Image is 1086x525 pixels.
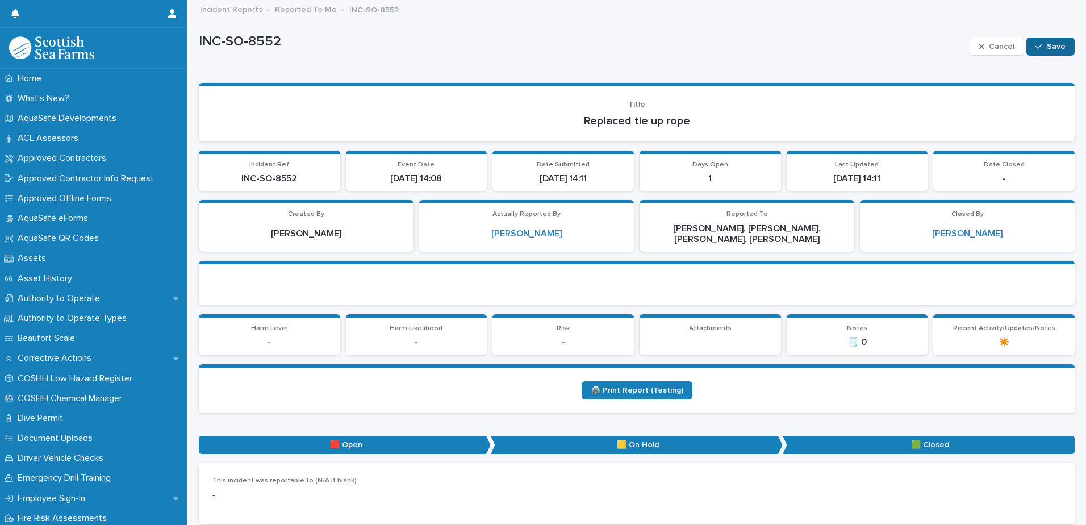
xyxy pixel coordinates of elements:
[212,490,486,502] p: -
[349,3,399,15] p: INC-SO-8552
[951,211,984,218] span: Closed By
[582,381,692,399] a: 🖨️ Print Report (Testing)
[646,173,774,184] p: 1
[499,337,627,348] p: -
[13,313,136,324] p: Authority to Operate Types
[557,325,570,332] span: Risk
[13,73,51,84] p: Home
[212,114,1061,128] p: Replaced tie up rope
[793,337,921,348] p: 🗒️ 0
[13,373,141,384] p: COSHH Low Hazard Register
[13,153,115,164] p: Approved Contractors
[13,453,112,464] p: Driver Vehicle Checks
[9,36,94,59] img: bPIBxiqnSb2ggTQWdOVV
[353,337,481,348] p: -
[13,493,94,504] p: Employee Sign-In
[13,273,81,284] p: Asset History
[212,477,357,484] span: This incident was reportable to (N/A if blank)
[932,228,1003,239] a: [PERSON_NAME]
[206,173,333,184] p: INC-SO-8552
[13,233,108,244] p: AquaSafe QR Codes
[953,325,1055,332] span: Recent Activity/Updates/Notes
[13,353,101,364] p: Corrective Actions
[591,386,683,394] span: 🖨️ Print Report (Testing)
[275,2,337,15] a: Reported To Me
[989,43,1014,51] span: Cancel
[13,473,120,484] p: Emergency Drill Training
[692,161,728,168] span: Days Open
[499,173,627,184] p: [DATE] 14:11
[689,325,732,332] span: Attachments
[646,223,847,245] p: [PERSON_NAME], [PERSON_NAME], [PERSON_NAME], [PERSON_NAME]
[847,325,867,332] span: Notes
[1047,43,1066,51] span: Save
[793,173,921,184] p: [DATE] 14:11
[13,513,116,524] p: Fire Risk Assessments
[940,173,1068,184] p: -
[726,211,768,218] span: Reported To
[199,34,965,50] p: INC-SO-8552
[200,2,262,15] a: Incident Reports
[398,161,435,168] span: Event Date
[199,436,491,455] p: 🟥 Open
[13,433,102,444] p: Document Uploads
[206,337,333,348] p: -
[835,161,879,168] span: Last Updated
[13,133,87,144] p: ACL Assessors
[783,436,1075,455] p: 🟩 Closed
[288,211,324,218] span: Created By
[13,253,55,264] p: Assets
[13,413,72,424] p: Dive Permit
[13,213,97,224] p: AquaSafe eForms
[13,193,120,204] p: Approved Offline Forms
[251,325,288,332] span: Harm Level
[491,228,562,239] a: [PERSON_NAME]
[13,293,109,304] p: Authority to Operate
[13,113,126,124] p: AquaSafe Developments
[206,228,407,239] p: [PERSON_NAME]
[353,173,481,184] p: [DATE] 14:08
[491,436,783,455] p: 🟨 On Hold
[390,325,442,332] span: Harm Likelihood
[940,337,1068,348] p: ✴️
[13,333,84,344] p: Beaufort Scale
[537,161,590,168] span: Date Submitted
[628,101,645,109] span: Title
[13,173,163,184] p: Approved Contractor Info Request
[492,211,561,218] span: Actually Reported By
[984,161,1025,168] span: Date Closed
[970,37,1024,56] button: Cancel
[249,161,289,168] span: Incident Ref
[13,393,131,404] p: COSHH Chemical Manager
[1026,37,1075,56] button: Save
[13,93,78,104] p: What's New?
